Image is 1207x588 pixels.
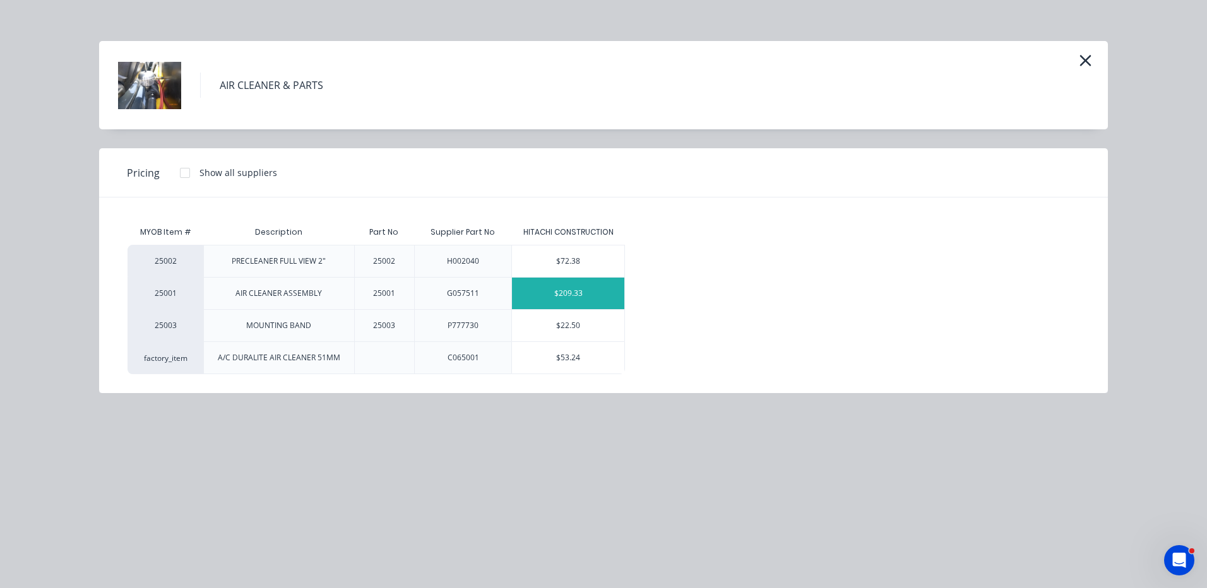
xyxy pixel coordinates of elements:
[448,352,479,363] div: C065001
[128,341,203,374] div: factory_item
[245,216,312,248] div: Description
[447,256,479,267] div: H002040
[512,342,624,373] div: $53.24
[523,226,614,238] div: HITACHI CONSTRUCTION
[232,256,326,267] div: PRECLEANER FULL VIEW 2"
[220,78,323,93] div: AIR CLEANER & PARTS
[218,352,340,363] div: A/C DURALITE AIR CLEANER 51MM
[235,288,322,299] div: AIR CLEANER ASSEMBLY
[447,288,479,299] div: G057511
[128,220,203,245] div: MYOB Item #
[246,320,311,331] div: MOUNTING BAND
[373,288,395,299] div: 25001
[512,278,624,309] div: $209.33
[199,166,277,179] div: Show all suppliers
[128,277,203,309] div: 25001
[1164,545,1194,575] iframe: Intercom live chat
[512,245,624,277] div: $72.38
[128,309,203,341] div: 25003
[373,256,395,267] div: 25002
[512,310,624,341] div: $22.50
[448,320,479,331] div: P777730
[128,245,203,277] div: 25002
[420,216,505,248] div: Supplier Part No
[359,216,408,248] div: Part No
[127,165,160,180] span: Pricing
[118,54,181,117] img: AIR CLEANER & PARTS
[373,320,395,331] div: 25003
